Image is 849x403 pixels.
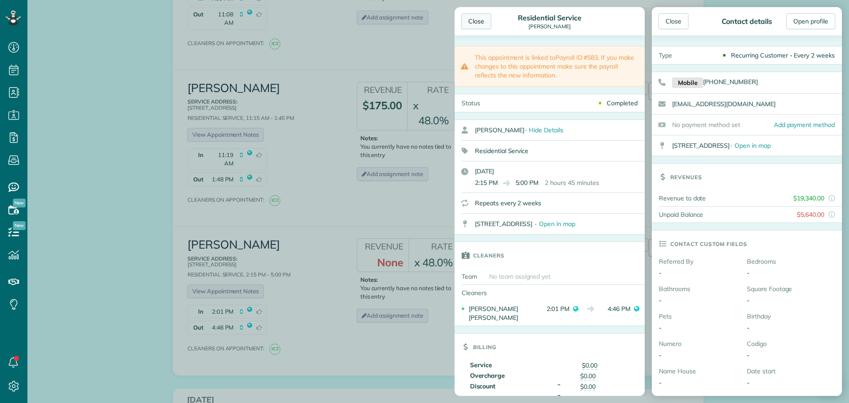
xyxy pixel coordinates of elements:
[652,46,679,64] div: Type
[747,257,835,266] div: Bedrooms
[659,296,747,305] div: -
[455,269,486,284] div: Team
[461,13,491,29] div: Close
[607,99,638,107] div: Completed
[659,367,747,376] div: Name House
[539,304,570,322] span: 2:01 PM
[659,339,747,348] div: Numero
[786,13,835,29] a: Open profile
[469,304,537,322] div: [PERSON_NAME] [PERSON_NAME]
[475,199,638,207] div: Repeats every 2 weeks
[747,378,835,387] div: -
[672,78,758,86] a: Mobile[PHONE_NUMBER]
[475,219,532,228] p: [STREET_ADDRESS]
[13,199,26,207] span: New
[672,77,703,88] small: Mobile
[730,142,732,150] span: ·
[455,94,487,112] div: Status
[515,23,584,30] div: [PERSON_NAME]
[545,178,599,187] small: 2 hours 45 minutes
[670,164,702,190] h3: Revenues
[659,378,747,387] div: -
[455,46,645,87] div: This appointment is linked to . If you make changes to this appointment make sure the payroll ref...
[658,13,688,29] div: Close
[747,394,835,403] div: Last Cleaning Date
[747,323,835,332] div: -
[672,100,776,108] a: [EMAIL_ADDRESS][DOMAIN_NAME]
[652,135,842,156] a: [STREET_ADDRESS]· Open in map
[747,351,835,360] div: -
[793,194,824,203] div: $19,340.00
[600,304,631,322] span: 4:46 PM
[475,178,498,187] span: 2:15 PM
[525,126,527,134] span: ·
[747,296,835,305] div: -
[659,323,747,332] div: -
[475,141,645,161] div: Residential Service
[747,312,835,321] div: Birthday
[719,17,774,26] div: Contact details
[473,242,505,269] h3: Cleaners
[473,334,497,360] h3: Billing
[797,210,824,219] div: $5,640.00
[13,221,26,230] span: New
[659,351,747,360] div: -
[516,178,539,187] span: 5:00 PM
[539,220,575,228] span: Open in map
[515,13,584,22] div: Residential Service
[672,121,740,129] span: No payment method set
[747,339,835,348] div: Codigo
[529,126,563,134] span: Hide Details
[555,54,598,61] a: Payroll ID #583
[747,284,835,293] div: Square Footage
[672,136,842,155] div: [STREET_ADDRESS]
[535,220,536,228] span: ·
[652,190,714,206] div: Revenue to date
[659,257,747,266] div: Referred By
[747,367,835,376] div: Date start
[475,120,645,140] div: [PERSON_NAME]
[659,394,747,403] div: Kids (or occupants)
[475,167,638,176] div: [DATE]
[652,207,714,223] div: Unpaid Balance
[731,51,835,60] div: Recurring Customer - Every 2 weeks
[659,269,747,277] div: -
[747,269,835,277] div: -
[659,312,747,321] div: Pets
[489,273,551,280] span: No team assigned yet
[670,230,747,257] h3: Contact custom fields
[455,285,516,301] div: Cleaners
[539,219,582,228] a: Open in map
[767,115,842,134] a: Add payment method
[659,284,747,293] div: Bathrooms
[734,142,771,150] span: Open in map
